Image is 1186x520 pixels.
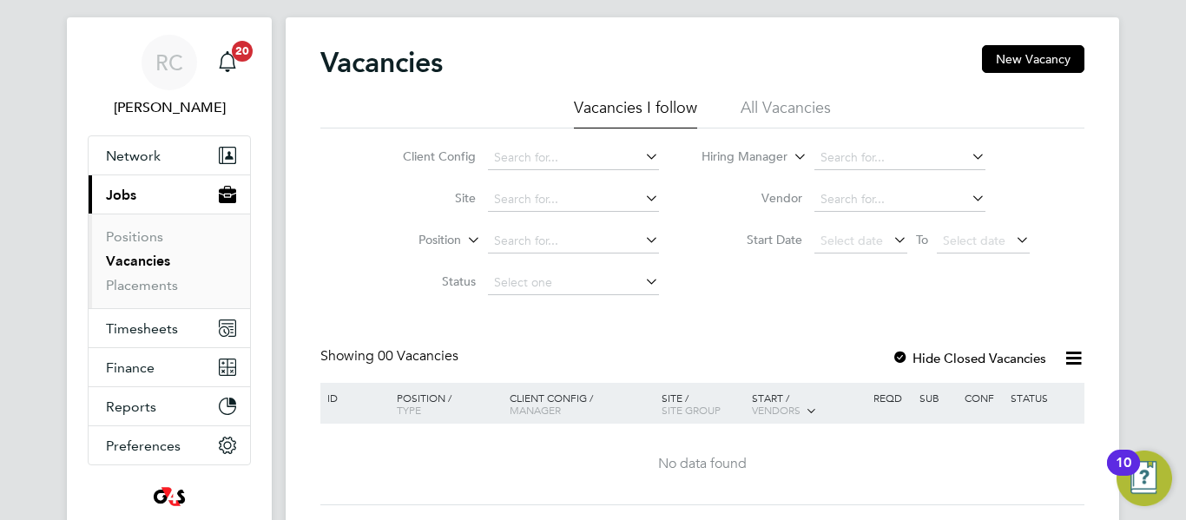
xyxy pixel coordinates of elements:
label: Position [361,232,461,249]
label: Client Config [376,148,476,164]
span: 20 [232,41,253,62]
div: Conf [960,383,1005,412]
label: Site [376,190,476,206]
span: Select date [820,233,883,248]
button: Preferences [89,426,250,464]
span: Site Group [662,403,721,417]
span: Jobs [106,187,136,203]
div: No data found [323,455,1082,473]
div: Sub [915,383,960,412]
span: Select date [943,233,1005,248]
li: Vacancies I follow [574,97,697,128]
div: Reqd [869,383,914,412]
span: RC [155,51,183,74]
label: Hiring Manager [688,148,787,166]
span: Network [106,148,161,164]
input: Search for... [814,146,985,170]
input: Search for... [814,188,985,212]
span: Rosylea Clark [88,97,251,118]
button: Network [89,136,250,174]
h2: Vacancies [320,45,443,80]
a: Vacancies [106,253,170,269]
a: 20 [210,35,245,90]
div: Showing [320,347,462,365]
span: Reports [106,398,156,415]
label: Hide Closed Vacancies [892,350,1046,366]
div: Client Config / [505,383,657,425]
div: Jobs [89,214,250,308]
input: Search for... [488,188,659,212]
button: Open Resource Center, 10 new notifications [1117,451,1172,506]
input: Search for... [488,229,659,253]
input: Search for... [488,146,659,170]
div: ID [323,383,384,412]
div: Site / [657,383,748,425]
a: Go to home page [88,483,251,510]
div: 10 [1116,463,1131,485]
span: Manager [510,403,561,417]
span: Finance [106,359,155,376]
span: 00 Vacancies [378,347,458,365]
span: Vendors [752,403,801,417]
span: To [911,228,933,251]
button: Finance [89,348,250,386]
button: New Vacancy [982,45,1084,73]
span: Timesheets [106,320,178,337]
label: Start Date [702,232,802,247]
button: Jobs [89,175,250,214]
a: Placements [106,277,178,293]
span: Preferences [106,438,181,454]
span: Type [397,403,421,417]
label: Status [376,273,476,289]
a: RC[PERSON_NAME] [88,35,251,118]
div: Start / [748,383,869,426]
label: Vendor [702,190,802,206]
div: Status [1006,383,1082,412]
button: Reports [89,387,250,425]
img: g4s4-logo-retina.png [148,483,190,510]
button: Timesheets [89,309,250,347]
li: All Vacancies [741,97,831,128]
input: Select one [488,271,659,295]
div: Position / [384,383,505,425]
a: Positions [106,228,163,245]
